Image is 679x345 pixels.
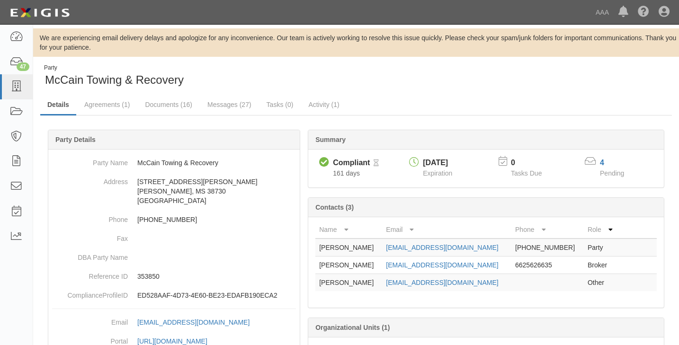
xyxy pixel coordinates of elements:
b: Summary [315,136,346,143]
td: [PHONE_NUMBER] [511,239,584,257]
dd: McCain Towing & Recovery [52,153,296,172]
dt: Email [52,313,128,327]
dt: Party Name [52,153,128,168]
td: Party [584,239,619,257]
div: [EMAIL_ADDRESS][DOMAIN_NAME] [137,318,250,327]
div: Compliant [333,158,370,168]
p: 0 [511,158,554,168]
dt: Address [52,172,128,186]
a: Agreements (1) [77,95,137,114]
dt: Reference ID [52,267,128,281]
dt: ComplianceProfileID [52,286,128,300]
p: 353850 [137,272,296,281]
th: Phone [511,221,584,239]
th: Email [382,221,511,239]
a: Activity (1) [301,95,346,114]
p: ED528AAF-4D73-4E60-BE23-EDAFB190ECA2 [137,291,296,300]
a: 4 [600,159,604,167]
span: Pending [600,169,624,177]
td: [PERSON_NAME] [315,257,382,274]
td: [PERSON_NAME] [315,274,382,292]
td: [PERSON_NAME] [315,239,382,257]
td: Broker [584,257,619,274]
a: [EMAIL_ADDRESS][DOMAIN_NAME] [386,244,498,251]
td: Other [584,274,619,292]
div: McCain Towing & Recovery [40,64,349,88]
a: Details [40,95,76,115]
div: Party [44,64,184,72]
i: Help Center - Complianz [638,7,649,18]
span: Since 03/05/2025 [333,169,360,177]
th: Role [584,221,619,239]
a: [EMAIL_ADDRESS][DOMAIN_NAME] [386,261,498,269]
a: Tasks (0) [259,95,301,114]
div: We are experiencing email delivery delays and apologize for any inconvenience. Our team is active... [33,33,679,52]
b: Contacts (3) [315,203,354,211]
b: Party Details [55,136,96,143]
dt: DBA Party Name [52,248,128,262]
dd: [PHONE_NUMBER] [52,210,296,229]
a: [URL][DOMAIN_NAME] [137,337,218,345]
a: Messages (27) [200,95,259,114]
a: Documents (16) [138,95,199,114]
i: Compliant [319,158,329,168]
div: [DATE] [423,158,452,168]
span: Tasks Due [511,169,542,177]
td: 6625626635 [511,257,584,274]
dt: Fax [52,229,128,243]
dt: Phone [52,210,128,224]
a: [EMAIL_ADDRESS][DOMAIN_NAME] [386,279,498,286]
a: AAA [591,3,614,22]
dd: [STREET_ADDRESS][PERSON_NAME] [PERSON_NAME], MS 38730 [GEOGRAPHIC_DATA] [52,172,296,210]
img: logo-5460c22ac91f19d4615b14bd174203de0afe785f0fc80cf4dbbc73dc1793850b.png [7,4,72,21]
span: Expiration [423,169,452,177]
b: Organizational Units (1) [315,324,390,331]
div: 47 [17,62,29,71]
i: Pending Review [374,160,379,167]
th: Name [315,221,382,239]
span: McCain Towing & Recovery [45,73,184,86]
a: [EMAIL_ADDRESS][DOMAIN_NAME] [137,318,260,326]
